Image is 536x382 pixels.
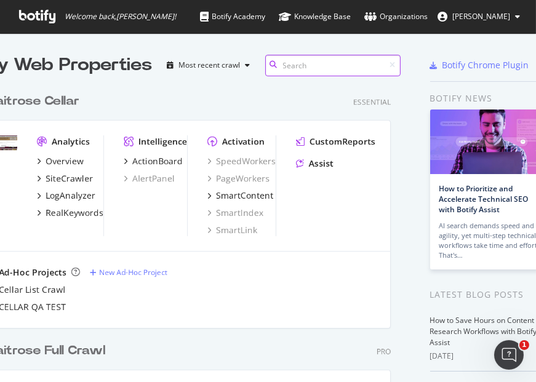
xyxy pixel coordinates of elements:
div: Botify Academy [200,10,265,23]
div: New Ad-Hoc Project [99,267,167,277]
div: Organizations [364,10,428,23]
a: SmartLink [207,224,257,236]
span: 1 [519,340,529,350]
span: Sinead Pounder [452,11,510,22]
input: Search [265,55,401,76]
div: Intelligence [138,135,187,148]
a: LogAnalyzer [37,189,95,202]
a: ActionBoard [124,155,183,167]
div: Most recent crawl [179,62,241,69]
div: Botify Chrome Plugin [442,59,529,71]
div: RealKeywords [46,207,103,219]
div: Analytics [52,135,90,148]
div: Assist [309,157,334,170]
div: Pro [377,346,391,357]
a: SmartIndex [207,207,263,219]
a: SiteCrawler [37,172,93,185]
a: RealKeywords [37,207,103,219]
div: LogAnalyzer [46,189,95,202]
div: SmartContent [216,189,273,202]
a: CustomReports [296,135,375,148]
span: Welcome back, [PERSON_NAME] ! [65,12,176,22]
a: New Ad-Hoc Project [90,267,167,277]
div: Essential [353,97,391,107]
button: [PERSON_NAME] [428,7,530,26]
div: Knowledge Base [279,10,351,23]
a: PageWorkers [207,172,270,185]
div: Overview [46,155,84,167]
a: How to Prioritize and Accelerate Technical SEO with Botify Assist [439,183,529,215]
a: SmartContent [207,189,273,202]
div: Activation [222,135,265,148]
button: Most recent crawl [162,55,255,75]
a: Assist [296,157,334,170]
div: ActionBoard [132,155,183,167]
a: SpeedWorkers [207,155,276,167]
div: SiteCrawler [46,172,93,185]
div: CustomReports [310,135,375,148]
a: AlertPanel [124,172,175,185]
iframe: Intercom live chat [494,340,524,370]
a: Overview [37,155,84,167]
a: Botify Chrome Plugin [430,59,529,71]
